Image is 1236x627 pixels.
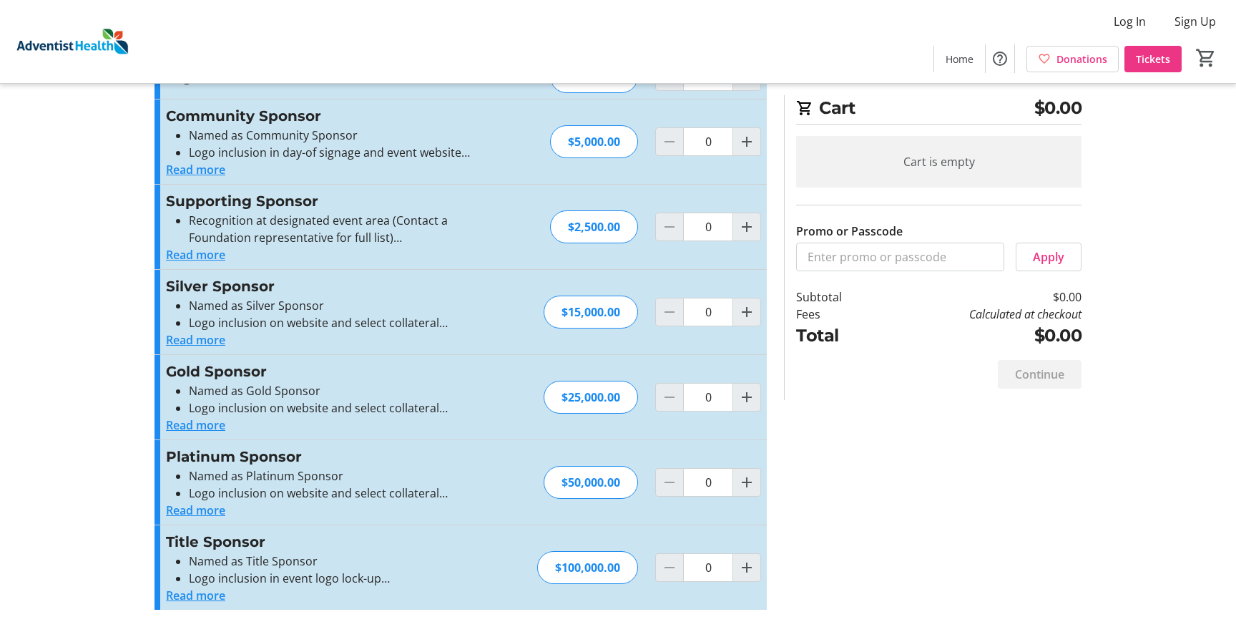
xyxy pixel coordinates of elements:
button: Read more [166,587,225,604]
td: Total [796,323,879,349]
span: Log In [1114,13,1146,30]
li: Named as Title Sponsor [189,553,479,570]
span: Tickets [1136,52,1170,67]
li: Named as Platinum Sponsor [189,467,479,485]
h3: Supporting Sponsor [166,190,479,212]
span: Apply [1033,248,1064,266]
a: Home [934,46,985,72]
input: Gold Sponsor Quantity [683,383,733,412]
label: Promo or Passcode [796,223,903,240]
div: $2,500.00 [550,210,638,243]
button: Increment by one [733,298,760,326]
button: Increment by one [733,384,760,411]
td: Calculated at checkout [879,306,1081,323]
button: Read more [166,502,225,519]
li: Logo inclusion on website and select collateral [189,314,479,331]
li: Recognition at designated event area (Contact a Foundation representative for full list) [189,212,479,246]
input: Enter promo or passcode [796,243,1004,271]
input: Supporting Sponsor Quantity [683,213,733,241]
button: Increment by one [733,213,760,240]
td: $0.00 [879,288,1081,306]
li: Logo inclusion in event logo lock-up [189,570,479,587]
a: Donations [1026,46,1119,72]
button: Read more [166,161,225,178]
div: Cart is empty [796,136,1081,188]
li: Named as Silver Sponsor [189,297,479,314]
button: Read more [166,417,225,434]
button: Increment by one [733,554,760,581]
div: $15,000.00 [544,296,638,329]
div: $50,000.00 [544,466,638,499]
li: Logo inclusion on website and select collateral [189,399,479,417]
button: Log In [1102,10,1157,33]
td: $0.00 [879,323,1081,349]
button: Increment by one [733,128,760,155]
li: Logo inclusion in day-of signage and event website [189,144,479,161]
span: Sign Up [1174,13,1216,30]
img: Adventist Health's Logo [9,6,136,77]
h2: Cart [796,95,1081,125]
div: $25,000.00 [544,381,638,414]
input: Platinum Sponsor Quantity [683,468,733,497]
input: Community Sponsor Quantity [683,127,733,156]
span: Home [946,52,973,67]
div: $5,000.00 [550,125,638,158]
input: Title Sponsor Quantity [683,553,733,582]
h3: Community Sponsor [166,105,479,127]
li: Logo inclusion on website and select collateral [189,485,479,502]
a: Tickets [1124,46,1182,72]
input: Silver Sponsor Quantity [683,298,733,326]
h3: Gold Sponsor [166,361,479,382]
td: Subtotal [796,288,879,306]
span: Donations [1056,52,1107,67]
h3: Silver Sponsor [166,276,479,297]
button: Read more [166,246,225,263]
button: Apply [1016,243,1081,271]
button: Read more [166,331,225,349]
h3: Title Sponsor [166,531,479,553]
span: $0.00 [1034,95,1082,121]
div: $100,000.00 [537,551,638,584]
button: Increment by one [733,469,760,496]
td: Fees [796,306,879,323]
li: Named as Gold Sponsor [189,382,479,399]
button: Sign Up [1163,10,1227,33]
h3: Platinum Sponsor [166,446,479,467]
li: Named as Community Sponsor [189,127,479,144]
button: Help [986,44,1014,73]
button: Cart [1193,45,1219,71]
